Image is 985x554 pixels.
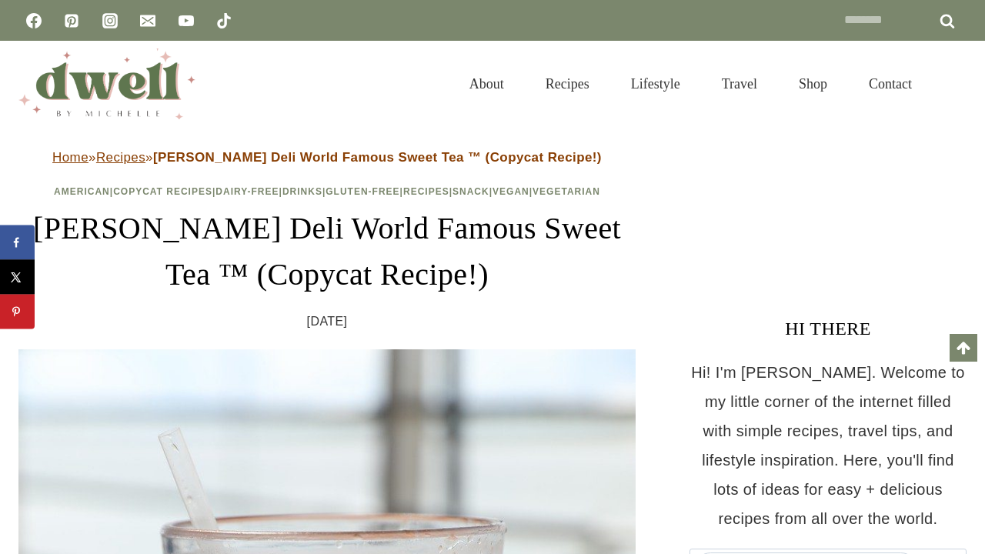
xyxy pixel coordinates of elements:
[689,315,967,342] h3: HI THERE
[307,310,348,333] time: [DATE]
[950,334,977,362] a: Scroll to top
[54,186,110,197] a: American
[403,186,449,197] a: Recipes
[533,186,600,197] a: Vegetarian
[132,5,163,36] a: Email
[610,57,701,111] a: Lifestyle
[95,5,125,36] a: Instagram
[282,186,322,197] a: Drinks
[689,358,967,533] p: Hi! I'm [PERSON_NAME]. Welcome to my little corner of the internet filled with simple recipes, tr...
[54,186,600,197] span: | | | | | | | |
[848,57,933,111] a: Contact
[326,186,399,197] a: Gluten-Free
[96,150,145,165] a: Recipes
[18,48,195,119] img: DWELL by michelle
[113,186,212,197] a: Copycat Recipes
[171,5,202,36] a: YouTube
[492,186,529,197] a: Vegan
[452,186,489,197] a: Snack
[52,150,88,165] a: Home
[449,57,933,111] nav: Primary Navigation
[18,5,49,36] a: Facebook
[52,150,602,165] span: » »
[18,205,636,298] h1: [PERSON_NAME] Deli World Famous Sweet Tea ™ (Copycat Recipe!)
[525,57,610,111] a: Recipes
[209,5,239,36] a: TikTok
[215,186,279,197] a: Dairy-Free
[778,57,848,111] a: Shop
[56,5,87,36] a: Pinterest
[449,57,525,111] a: About
[701,57,778,111] a: Travel
[153,150,602,165] strong: [PERSON_NAME] Deli World Famous Sweet Tea ™ (Copycat Recipe!)
[940,71,967,97] button: View Search Form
